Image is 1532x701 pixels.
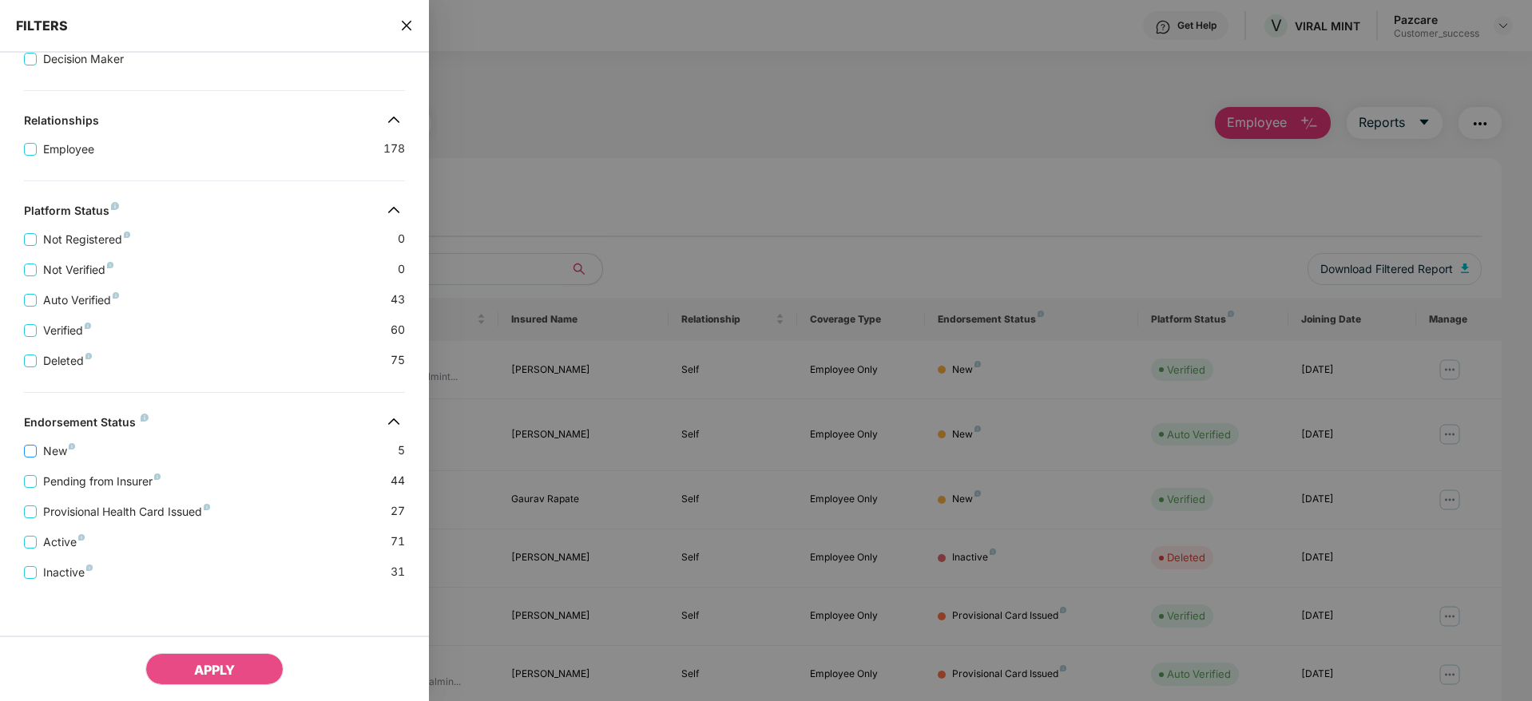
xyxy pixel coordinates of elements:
[37,352,98,370] span: Deleted
[37,442,81,460] span: New
[37,291,125,309] span: Auto Verified
[24,204,119,223] div: Platform Status
[141,414,149,422] img: svg+xml;base64,PHN2ZyB4bWxucz0iaHR0cDovL3d3dy53My5vcmcvMjAwMC9zdmciIHdpZHRoPSI4IiBoZWlnaHQ9IjgiIH...
[85,353,92,359] img: svg+xml;base64,PHN2ZyB4bWxucz0iaHR0cDovL3d3dy53My5vcmcvMjAwMC9zdmciIHdpZHRoPSI4IiBoZWlnaHQ9IjgiIH...
[37,533,91,551] span: Active
[391,533,405,551] span: 71
[194,662,235,678] span: APPLY
[16,18,68,34] span: FILTERS
[86,564,93,571] img: svg+xml;base64,PHN2ZyB4bWxucz0iaHR0cDovL3d3dy53My5vcmcvMjAwMC9zdmciIHdpZHRoPSI4IiBoZWlnaHQ9IjgiIH...
[398,260,405,279] span: 0
[37,564,99,581] span: Inactive
[113,292,119,299] img: svg+xml;base64,PHN2ZyB4bWxucz0iaHR0cDovL3d3dy53My5vcmcvMjAwMC9zdmciIHdpZHRoPSI4IiBoZWlnaHQ9IjgiIH...
[111,202,119,210] img: svg+xml;base64,PHN2ZyB4bWxucz0iaHR0cDovL3d3dy53My5vcmcvMjAwMC9zdmciIHdpZHRoPSI4IiBoZWlnaHQ9IjgiIH...
[145,653,284,685] button: APPLY
[107,262,113,268] img: svg+xml;base64,PHN2ZyB4bWxucz0iaHR0cDovL3d3dy53My5vcmcvMjAwMC9zdmciIHdpZHRoPSI4IiBoZWlnaHQ9IjgiIH...
[69,443,75,450] img: svg+xml;base64,PHN2ZyB4bWxucz0iaHR0cDovL3d3dy53My5vcmcvMjAwMC9zdmciIHdpZHRoPSI4IiBoZWlnaHQ9IjgiIH...
[85,323,91,329] img: svg+xml;base64,PHN2ZyB4bWxucz0iaHR0cDovL3d3dy53My5vcmcvMjAwMC9zdmciIHdpZHRoPSI4IiBoZWlnaHQ9IjgiIH...
[37,261,120,279] span: Not Verified
[391,291,405,309] span: 43
[383,140,405,158] span: 178
[37,50,130,68] span: Decision Maker
[37,503,216,521] span: Provisional Health Card Issued
[24,113,99,133] div: Relationships
[381,197,407,223] img: svg+xml;base64,PHN2ZyB4bWxucz0iaHR0cDovL3d3dy53My5vcmcvMjAwMC9zdmciIHdpZHRoPSIzMiIgaGVpZ2h0PSIzMi...
[398,230,405,248] span: 0
[37,141,101,158] span: Employee
[391,321,405,339] span: 60
[78,534,85,541] img: svg+xml;base64,PHN2ZyB4bWxucz0iaHR0cDovL3d3dy53My5vcmcvMjAwMC9zdmciIHdpZHRoPSI4IiBoZWlnaHQ9IjgiIH...
[24,415,149,434] div: Endorsement Status
[391,351,405,370] span: 75
[381,409,407,434] img: svg+xml;base64,PHN2ZyB4bWxucz0iaHR0cDovL3d3dy53My5vcmcvMjAwMC9zdmciIHdpZHRoPSIzMiIgaGVpZ2h0PSIzMi...
[37,231,137,248] span: Not Registered
[124,232,130,238] img: svg+xml;base64,PHN2ZyB4bWxucz0iaHR0cDovL3d3dy53My5vcmcvMjAwMC9zdmciIHdpZHRoPSI4IiBoZWlnaHQ9IjgiIH...
[204,504,210,510] img: svg+xml;base64,PHN2ZyB4bWxucz0iaHR0cDovL3d3dy53My5vcmcvMjAwMC9zdmciIHdpZHRoPSI4IiBoZWlnaHQ9IjgiIH...
[391,472,405,490] span: 44
[391,502,405,521] span: 27
[391,563,405,581] span: 31
[37,322,97,339] span: Verified
[37,473,167,490] span: Pending from Insurer
[154,473,161,480] img: svg+xml;base64,PHN2ZyB4bWxucz0iaHR0cDovL3d3dy53My5vcmcvMjAwMC9zdmciIHdpZHRoPSI4IiBoZWlnaHQ9IjgiIH...
[381,107,407,133] img: svg+xml;base64,PHN2ZyB4bWxucz0iaHR0cDovL3d3dy53My5vcmcvMjAwMC9zdmciIHdpZHRoPSIzMiIgaGVpZ2h0PSIzMi...
[398,442,405,460] span: 5
[400,18,413,34] span: close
